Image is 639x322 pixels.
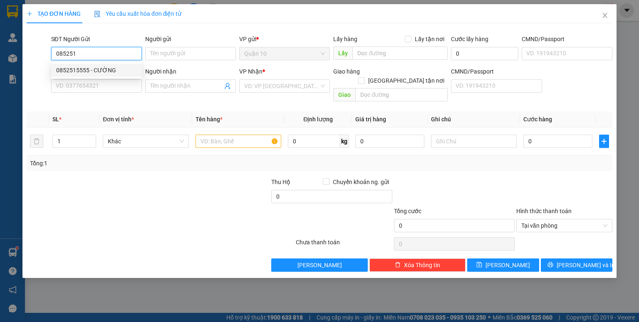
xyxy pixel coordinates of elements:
[394,208,421,214] span: Tổng cước
[244,47,325,60] span: Quận 10
[103,116,134,123] span: Đơn vị tính
[30,135,43,148] button: delete
[352,47,448,60] input: Dọc đường
[602,12,608,19] span: close
[56,66,137,75] div: 0852515555 - CƯỜNG
[557,261,615,270] span: [PERSON_NAME] và In
[51,34,142,44] div: SĐT Người Gửi
[476,262,482,268] span: save
[27,10,81,17] span: TẠO ĐƠN HÀNG
[145,34,236,44] div: Người gửi
[451,36,488,42] label: Cước lấy hàng
[94,10,182,17] span: Yêu cầu xuất hóa đơn điện tử
[196,116,223,123] span: Tên hàng
[108,135,183,147] span: Khác
[271,179,290,185] span: Thu Hộ
[541,258,613,272] button: printer[PERSON_NAME] và In
[303,116,333,123] span: Định lượng
[94,11,101,17] img: icon
[365,76,448,85] span: [GEOGRAPHIC_DATA] tận nơi
[485,261,530,270] span: [PERSON_NAME]
[404,261,440,270] span: Xóa Thông tin
[451,47,518,60] input: Cước lấy hàng
[355,135,424,148] input: 0
[333,47,352,60] span: Lấy
[521,219,607,232] span: Tại văn phòng
[523,116,552,123] span: Cước hàng
[516,208,572,214] label: Hình thức thanh toán
[196,135,281,148] input: VD: Bàn, Ghế
[599,135,609,148] button: plus
[593,4,617,27] button: Close
[451,67,542,76] div: CMND/Passport
[224,83,231,89] span: user-add
[467,258,539,272] button: save[PERSON_NAME]
[431,135,517,148] input: Ghi Chú
[333,68,360,75] span: Giao hàng
[355,116,386,123] span: Giá trị hàng
[239,34,330,44] div: VP gửi
[333,36,357,42] span: Lấy hàng
[411,34,448,44] span: Lấy tận nơi
[239,68,263,75] span: VP Nhận
[297,261,342,270] span: [PERSON_NAME]
[51,64,142,77] div: 0852515555 - CƯỜNG
[599,138,609,145] span: plus
[340,135,349,148] span: kg
[522,34,612,44] div: CMND/Passport
[333,88,355,101] span: Giao
[145,67,236,76] div: Người nhận
[547,262,553,268] span: printer
[30,159,247,168] div: Tổng: 1
[395,262,401,268] span: delete
[428,111,520,128] th: Ghi chú
[52,116,59,123] span: SL
[271,258,367,272] button: [PERSON_NAME]
[329,177,392,187] span: Chuyển khoản ng. gửi
[27,11,32,17] span: plus
[355,88,448,101] input: Dọc đường
[295,238,393,252] div: Chưa thanh toán
[369,258,466,272] button: deleteXóa Thông tin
